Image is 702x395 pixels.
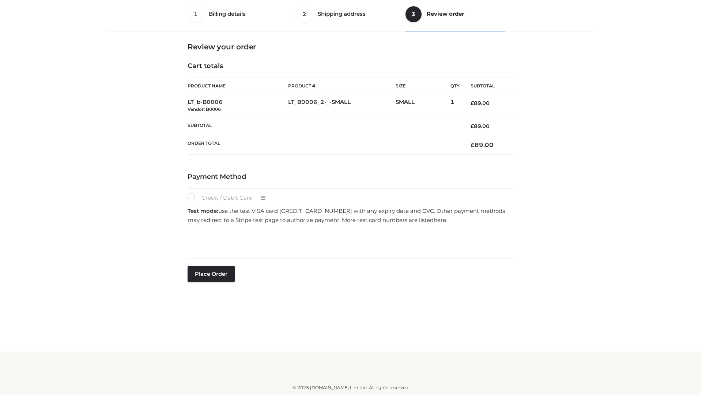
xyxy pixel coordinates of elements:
td: LT_B0006_2-_-SMALL [288,94,396,117]
th: Product # [288,78,396,94]
a: here [434,217,446,223]
span: £ [471,100,474,106]
bdi: 89.00 [471,123,490,129]
bdi: 89.00 [471,141,494,148]
h3: Review your order [188,42,514,51]
h4: Payment Method [188,173,514,181]
p: use the test VISA card [CREDIT_CARD_NUMBER] with any expiry date and CVC. Other payment methods m... [188,206,514,225]
td: LT_b-B0006 [188,94,288,117]
iframe: Secure payment input frame [186,227,513,254]
bdi: 89.00 [471,100,490,106]
button: Place order [188,266,235,282]
strong: Test mode: [188,207,218,214]
label: Credit / Debit Card [188,193,273,203]
img: Credit / Debit Card [256,194,270,203]
td: 1 [450,94,460,117]
th: Qty [450,78,460,94]
small: Vendor: B0006 [188,106,221,112]
span: £ [471,141,475,148]
th: Size [396,78,447,94]
th: Order Total [188,135,460,155]
th: Subtotal [188,117,460,135]
span: £ [471,123,474,129]
td: SMALL [396,94,450,117]
th: Product Name [188,78,288,94]
div: © 2025 [DOMAIN_NAME] Limited. All rights reserved. [109,384,593,391]
h4: Cart totals [188,62,514,70]
th: Subtotal [460,78,514,94]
